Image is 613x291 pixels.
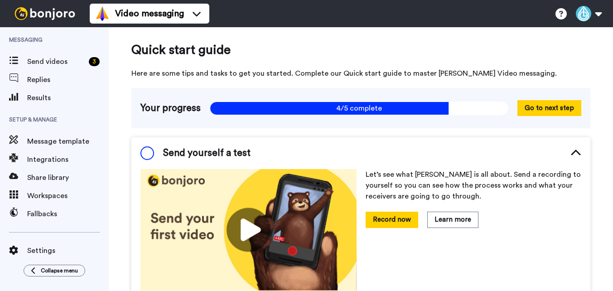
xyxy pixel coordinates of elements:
[27,74,109,85] span: Replies
[427,212,478,228] button: Learn more
[24,265,85,276] button: Collapse menu
[89,57,100,66] div: 3
[27,209,109,219] span: Fallbacks
[27,245,109,256] span: Settings
[115,7,184,20] span: Video messaging
[41,267,78,274] span: Collapse menu
[27,154,109,165] span: Integrations
[366,212,418,228] button: Record now
[95,6,110,21] img: vm-color.svg
[210,102,508,115] span: 4/5 complete
[517,100,581,116] button: Go to next step
[27,56,85,67] span: Send videos
[366,169,582,202] p: Let’s see what [PERSON_NAME] is all about. Send a recording to yourself so you can see how the pr...
[27,172,109,183] span: Share library
[140,169,357,291] img: 178eb3909c0dc23ce44563bdb6dc2c11.jpg
[163,146,251,160] span: Send yourself a test
[11,7,79,20] img: bj-logo-header-white.svg
[27,92,109,103] span: Results
[27,136,109,147] span: Message template
[131,68,590,79] span: Here are some tips and tasks to get you started. Complete our Quick start guide to master [PERSON...
[131,41,590,59] span: Quick start guide
[140,102,201,115] span: Your progress
[27,190,109,201] span: Workspaces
